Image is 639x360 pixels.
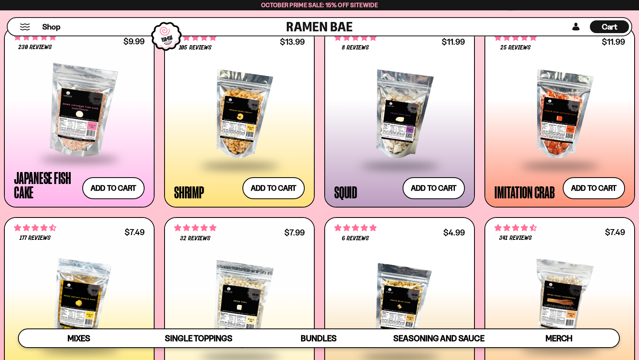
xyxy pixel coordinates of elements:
div: Cart [590,18,629,36]
button: Mobile Menu Trigger [20,24,30,30]
a: Single Toppings [139,329,259,347]
span: 6 reviews [342,235,369,242]
span: 25 reviews [500,45,531,51]
span: 4.78 stars [174,223,216,233]
div: $4.99 [443,229,465,236]
span: Cart [602,22,617,32]
button: Add to cart [242,177,305,199]
span: 177 reviews [20,235,51,241]
span: 8 reviews [342,45,369,51]
div: Squid [334,185,357,199]
a: 4.88 stars 25 reviews $11.99 Imitation Crab Add to cart [484,27,635,208]
div: Japanese Fish Cake [14,170,78,199]
a: Shop [42,20,60,33]
div: $9.99 [123,38,145,45]
a: Merch [499,329,619,347]
div: $11.99 [442,38,465,45]
div: $7.49 [125,228,145,236]
a: Mixes [19,329,139,347]
span: 105 reviews [179,45,211,51]
a: 4.77 stars 230 reviews $9.99 Japanese Fish Cake Add to cart [4,27,155,208]
a: 4.75 stars 8 reviews $11.99 Squid Add to cart [324,27,475,208]
div: $11.99 [602,38,625,45]
span: Seasoning and Sauce [393,333,484,343]
a: Seasoning and Sauce [379,329,499,347]
span: 5.00 stars [334,223,377,233]
span: Mixes [67,333,90,343]
span: Bundles [301,333,337,343]
button: Add to cart [563,177,625,199]
a: 4.90 stars 105 reviews $13.99 Shrimp Add to cart [164,27,315,208]
a: Bundles [259,329,379,347]
div: Shrimp [174,185,204,199]
span: Shop [42,22,60,32]
div: $13.99 [280,38,305,45]
span: 4.71 stars [14,223,56,233]
div: Imitation Crab [494,185,555,199]
div: $7.99 [284,229,305,236]
span: 32 reviews [180,235,210,242]
span: Merch [546,333,572,343]
span: October Prime Sale: 15% off Sitewide [261,1,378,9]
span: 230 reviews [18,44,52,51]
div: $7.49 [605,228,625,236]
span: 4.53 stars [494,223,537,233]
span: Single Toppings [165,333,232,343]
button: Add to cart [403,177,465,199]
span: 341 reviews [499,235,532,241]
button: Add to cart [82,177,145,199]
